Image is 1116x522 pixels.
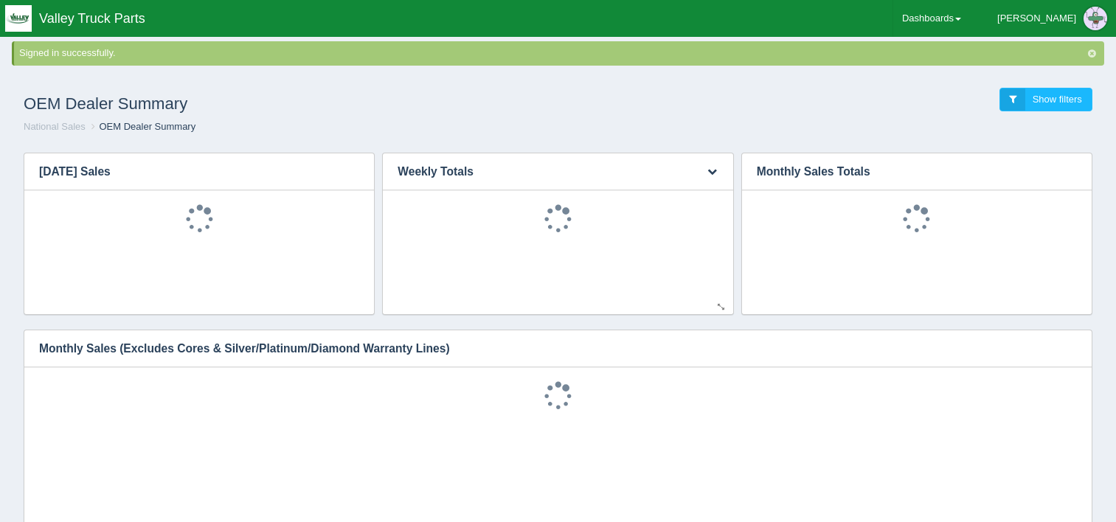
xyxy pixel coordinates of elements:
div: Signed in successfully. [19,46,1101,60]
img: Profile Picture [1084,7,1107,30]
a: National Sales [24,121,86,132]
h3: Weekly Totals [383,153,688,190]
li: OEM Dealer Summary [88,120,195,134]
img: q1blfpkbivjhsugxdrfq.png [5,5,32,32]
div: [PERSON_NAME] [997,4,1076,33]
span: Valley Truck Parts [39,11,145,26]
h1: OEM Dealer Summary [24,88,558,120]
span: Show filters [1033,94,1082,105]
a: Show filters [999,88,1092,112]
h3: Monthly Sales Totals [742,153,1070,190]
h3: Monthly Sales (Excludes Cores & Silver/Platinum/Diamond Warranty Lines) [24,330,1070,367]
h3: [DATE] Sales [24,153,352,190]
